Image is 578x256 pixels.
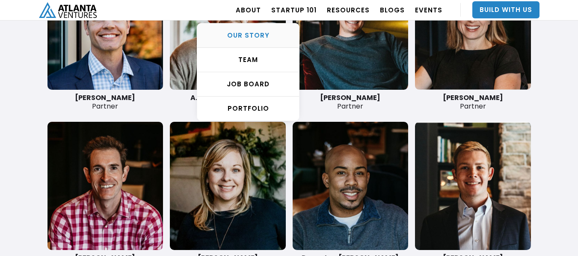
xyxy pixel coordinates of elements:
[293,94,409,111] div: Partner
[190,93,265,103] strong: A.T. [PERSON_NAME]
[197,31,299,40] div: OUR STORY
[197,24,299,48] a: OUR STORY
[443,93,503,103] strong: [PERSON_NAME]
[472,1,539,18] a: Build With Us
[170,94,286,111] div: Partner
[197,48,299,72] a: TEAM
[75,93,135,103] strong: [PERSON_NAME]
[197,80,299,88] div: Job Board
[47,94,163,111] div: Partner
[320,93,380,103] strong: [PERSON_NAME]
[415,94,531,111] div: Partner
[197,56,299,64] div: TEAM
[197,97,299,121] a: PORTFOLIO
[197,72,299,97] a: Job Board
[197,104,299,113] div: PORTFOLIO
